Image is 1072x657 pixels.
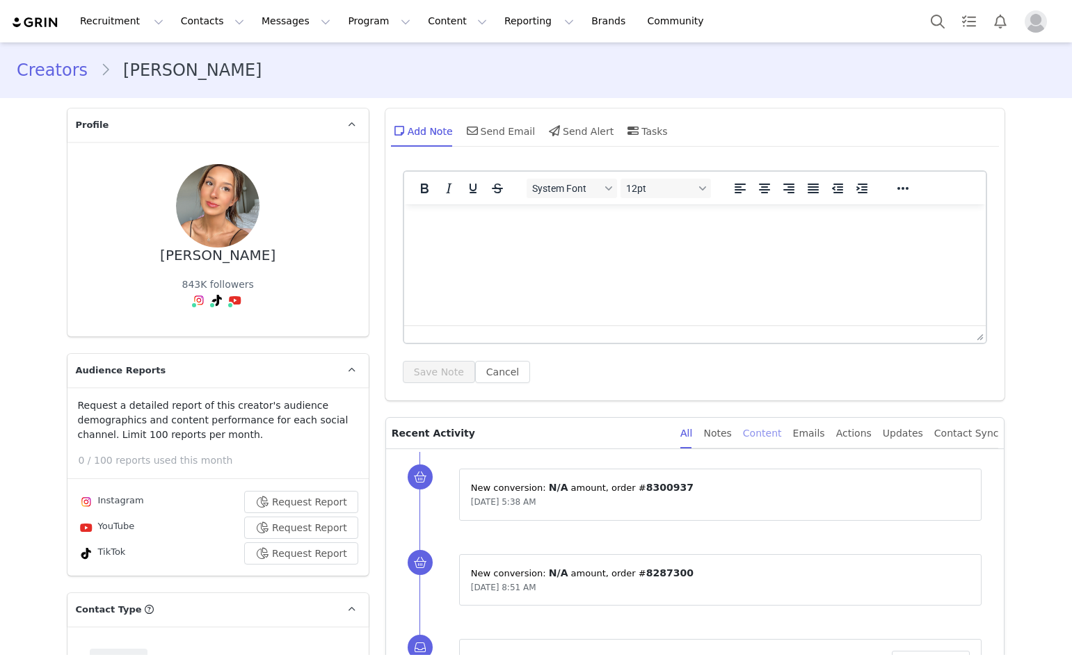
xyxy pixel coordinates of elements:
[244,491,358,513] button: Request Report
[11,16,60,29] img: grin logo
[391,114,453,147] div: Add Note
[646,567,694,578] span: 8287300
[639,6,719,37] a: Community
[461,179,485,198] button: Underline
[728,179,752,198] button: Align left
[182,277,254,292] div: 843K followers
[891,179,915,198] button: Reveal or hide additional toolbar items
[253,6,339,37] button: Messages
[173,6,253,37] button: Contacts
[883,418,923,449] div: Updates
[971,326,986,343] div: Press the Up and Down arrow keys to resize the editor.
[404,204,986,325] iframe: Rich Text Area
[954,6,984,37] a: Tasks
[413,179,436,198] button: Bold
[743,418,782,449] div: Content
[475,361,530,383] button: Cancel
[680,418,692,449] div: All
[79,453,369,468] p: 0 / 100 reports used this month
[403,361,475,383] button: Save Note
[922,6,953,37] button: Search
[621,179,711,198] button: Font sizes
[78,545,126,562] div: TikTok
[72,6,172,37] button: Recruitment
[76,364,166,378] span: Audience Reports
[471,497,536,507] span: [DATE] 5:38 AM
[549,482,568,493] span: N/A
[471,583,536,592] span: [DATE] 8:51 AM
[532,183,600,194] span: System Font
[1016,10,1061,33] button: Profile
[826,179,849,198] button: Decrease indent
[934,418,999,449] div: Contact Sync
[793,418,825,449] div: Emails
[801,179,825,198] button: Justify
[471,566,970,581] p: New conversion: ⁨ ⁩ amount⁨⁩⁨, order #⁨ ⁩⁩
[193,295,205,306] img: instagram.svg
[437,179,461,198] button: Italic
[496,6,582,37] button: Reporting
[777,179,801,198] button: Align right
[486,179,509,198] button: Strikethrough
[76,603,142,617] span: Contact Type
[583,6,638,37] a: Brands
[244,517,358,539] button: Request Report
[753,179,776,198] button: Align center
[985,6,1016,37] button: Notifications
[17,58,100,83] a: Creators
[549,567,568,578] span: N/A
[78,519,135,536] div: YouTube
[176,164,259,248] img: d541f421-16c6-4a06-a680-8bf736a06600.jpg
[1025,10,1047,33] img: placeholder-profile.jpg
[339,6,419,37] button: Program
[81,496,92,508] img: instagram.svg
[419,6,495,37] button: Content
[471,480,970,495] p: New conversion: ⁨ ⁩ amount⁨⁩⁨, order #⁨ ⁩⁩
[527,179,617,198] button: Fonts
[850,179,874,198] button: Increase indent
[546,114,614,147] div: Send Alert
[244,542,358,565] button: Request Report
[836,418,872,449] div: Actions
[626,183,694,194] span: 12pt
[464,114,536,147] div: Send Email
[646,482,694,493] span: 8300937
[76,118,109,132] span: Profile
[160,248,275,263] div: [PERSON_NAME]
[625,114,668,147] div: Tasks
[392,418,669,448] p: Recent Activity
[78,398,358,442] p: Request a detailed report of this creator's audience demographics and content performance for eac...
[78,494,144,510] div: Instagram
[703,418,731,449] div: Notes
